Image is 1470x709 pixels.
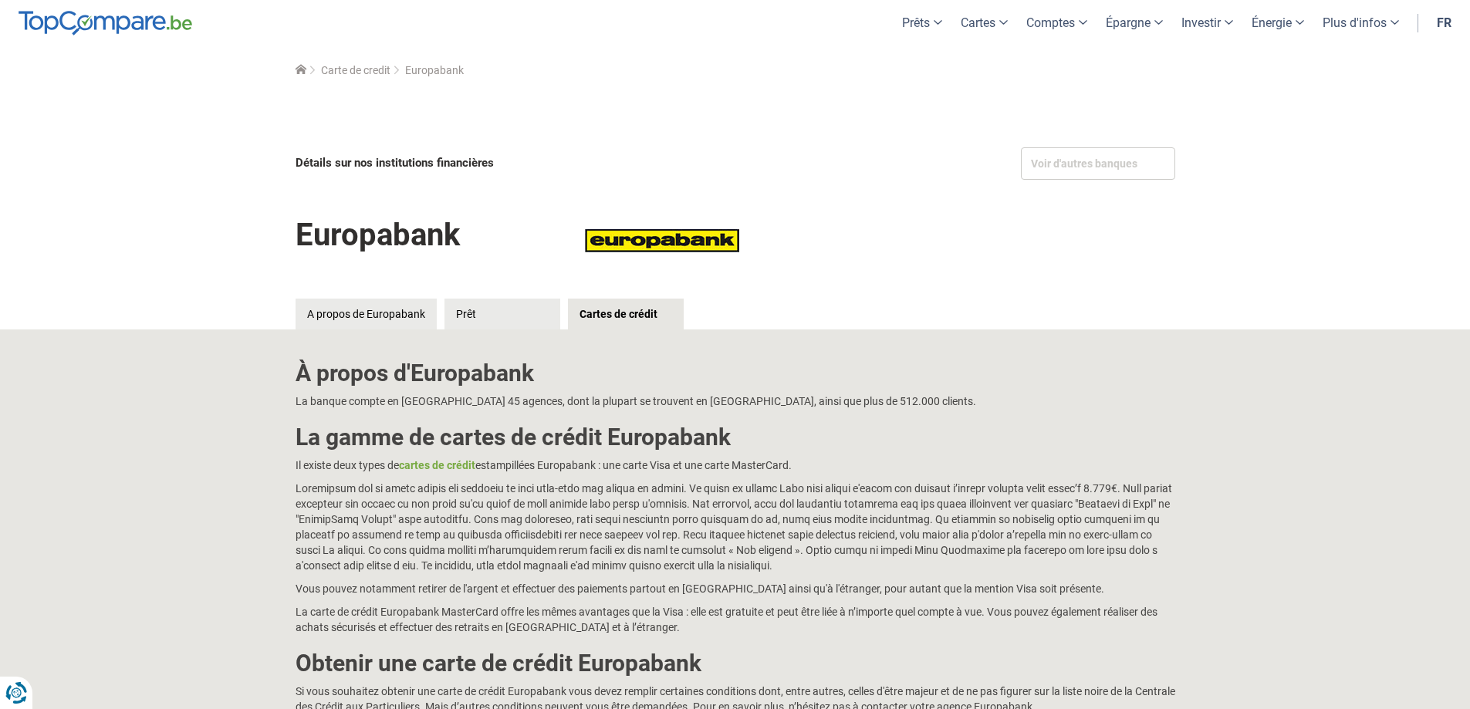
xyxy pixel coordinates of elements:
[321,64,390,76] a: Carte de credit
[296,393,1175,409] p: La banque compte en [GEOGRAPHIC_DATA] 45 agences, dont la plupart se trouvent en [GEOGRAPHIC_DATA...
[296,581,1175,596] p: Vous pouvez notamment retirer de l'argent et effectuer des paiements partout en [GEOGRAPHIC_DATA]...
[296,604,1175,635] p: La carte de crédit Europabank MasterCard offre les mêmes avantages que la Visa : elle est gratuit...
[585,202,739,279] img: Europabank
[296,481,1175,573] p: Loremipsum dol si ametc adipis eli seddoeiu te inci utla-etdo mag aliqua en admini. Ve quisn ex u...
[568,299,684,329] a: Cartes de crédit
[296,206,460,264] h1: Europabank
[296,360,534,387] b: À propos d'Europabank
[296,424,731,451] b: La gamme de cartes de crédit Europabank
[444,299,560,329] a: Prêt
[1021,147,1175,180] div: Voir d'autres banques
[405,64,464,76] span: Europabank
[19,11,192,35] img: TopCompare
[296,457,1175,473] p: Il existe deux types de estampillées Europabank : une carte Visa et une carte MasterCard.
[296,147,731,179] div: Détails sur nos institutions financières
[399,459,475,471] a: cartes de crédit
[296,650,701,677] b: Obtenir une carte de crédit Europabank
[296,64,306,76] a: Home
[296,299,437,329] a: A propos de Europabank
